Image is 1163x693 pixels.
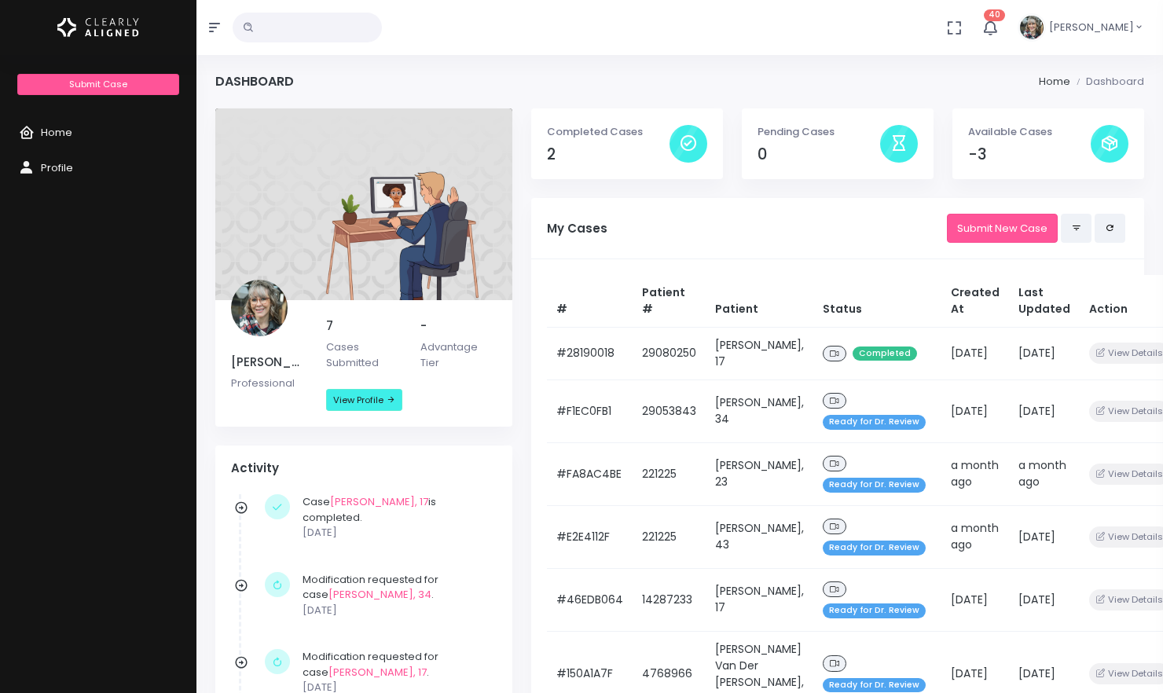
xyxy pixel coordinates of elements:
[420,339,497,370] p: Advantage Tier
[17,74,178,95] a: Submit Case
[326,319,402,333] h5: 7
[231,355,307,369] h5: [PERSON_NAME]
[547,145,670,163] h4: 2
[1009,327,1080,379] td: [DATE]
[823,603,926,618] span: Ready for Dr. Review
[303,525,489,541] p: [DATE]
[968,145,1091,163] h4: -3
[633,442,706,505] td: 221225
[941,505,1009,568] td: a month ago
[941,442,1009,505] td: a month ago
[420,319,497,333] h5: -
[853,346,917,361] span: Completed
[823,541,926,555] span: Ready for Dr. Review
[813,275,941,328] th: Status
[947,214,1058,243] a: Submit New Case
[941,379,1009,442] td: [DATE]
[706,568,813,631] td: [PERSON_NAME], 17
[706,379,813,442] td: [PERSON_NAME], 34
[1070,74,1144,90] li: Dashboard
[633,379,706,442] td: 29053843
[547,568,633,631] td: #46EDB064
[1009,505,1080,568] td: [DATE]
[303,494,489,541] div: Case is completed.
[547,124,670,140] p: Completed Cases
[823,415,926,430] span: Ready for Dr. Review
[1009,568,1080,631] td: [DATE]
[1018,13,1046,42] img: Header Avatar
[328,587,431,602] a: [PERSON_NAME], 34
[215,74,294,89] h4: Dashboard
[547,379,633,442] td: #F1EC0FB1
[706,442,813,505] td: [PERSON_NAME], 23
[941,327,1009,379] td: [DATE]
[326,339,402,370] p: Cases Submitted
[758,124,880,140] p: Pending Cases
[633,505,706,568] td: 221225
[547,222,947,236] h5: My Cases
[706,505,813,568] td: [PERSON_NAME], 43
[330,494,428,509] a: [PERSON_NAME], 17
[1009,442,1080,505] td: a month ago
[547,275,633,328] th: #
[984,9,1005,21] span: 40
[69,78,127,90] span: Submit Case
[547,505,633,568] td: #E2E4112F
[326,389,402,411] a: View Profile
[633,568,706,631] td: 14287233
[303,603,489,618] p: [DATE]
[303,572,489,618] div: Modification requested for case .
[941,275,1009,328] th: Created At
[633,327,706,379] td: 29080250
[57,11,139,44] img: Logo Horizontal
[968,124,1091,140] p: Available Cases
[547,442,633,505] td: #FA8AC4BE
[328,665,427,680] a: [PERSON_NAME], 17
[1039,74,1070,90] li: Home
[41,125,72,140] span: Home
[1009,275,1080,328] th: Last Updated
[41,160,73,175] span: Profile
[823,478,926,493] span: Ready for Dr. Review
[706,275,813,328] th: Patient
[231,376,307,391] p: Professional
[1009,379,1080,442] td: [DATE]
[823,678,926,693] span: Ready for Dr. Review
[547,327,633,379] td: #28190018
[1049,20,1134,35] span: [PERSON_NAME]
[633,275,706,328] th: Patient #
[231,461,497,475] h4: Activity
[706,327,813,379] td: [PERSON_NAME], 17
[941,568,1009,631] td: [DATE]
[758,145,880,163] h4: 0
